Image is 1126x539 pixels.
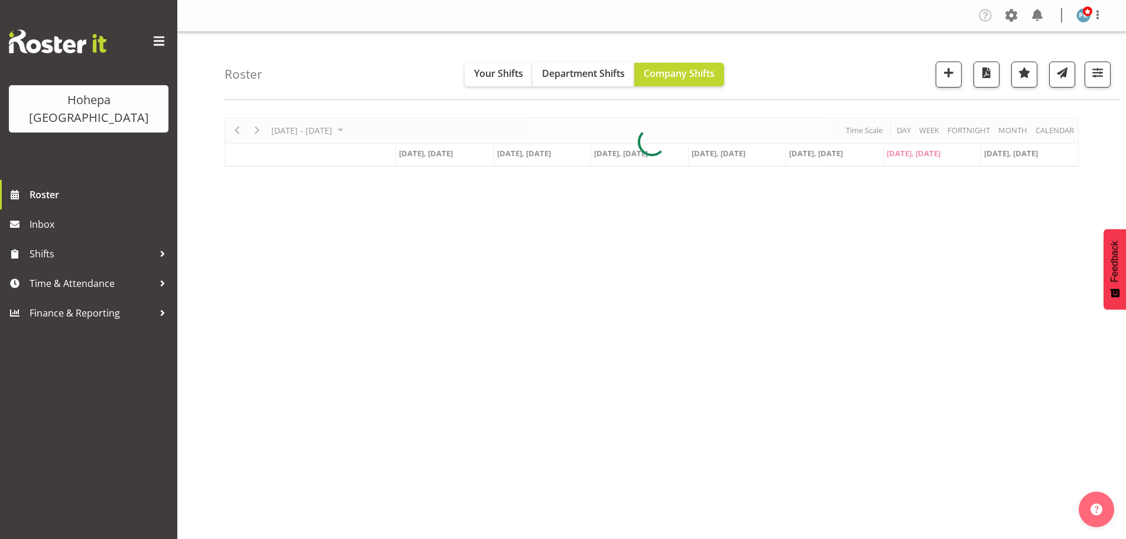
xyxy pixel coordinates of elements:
span: Shifts [30,245,154,263]
img: Rosterit website logo [9,30,106,53]
button: Add a new shift [936,62,962,88]
span: Your Shifts [474,67,523,80]
span: Feedback [1109,241,1120,282]
img: poonam-kade5940.jpg [1076,8,1091,22]
span: Inbox [30,215,171,233]
h4: Roster [225,67,262,81]
button: Your Shifts [465,63,533,86]
span: Time & Attendance [30,275,154,292]
button: Company Shifts [634,63,724,86]
button: Feedback - Show survey [1104,229,1126,309]
button: Download a PDF of the roster according to the set date range. [974,62,1000,88]
span: Department Shifts [542,67,625,80]
span: Roster [30,186,171,204]
button: Highlight an important date within the roster. [1011,62,1037,88]
img: help-xxl-2.png [1091,504,1102,515]
div: Hohepa [GEOGRAPHIC_DATA] [21,91,157,127]
span: Company Shifts [644,67,715,80]
button: Send a list of all shifts for the selected filtered period to all rostered employees. [1049,62,1075,88]
button: Department Shifts [533,63,634,86]
button: Filter Shifts [1085,62,1111,88]
span: Finance & Reporting [30,304,154,322]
